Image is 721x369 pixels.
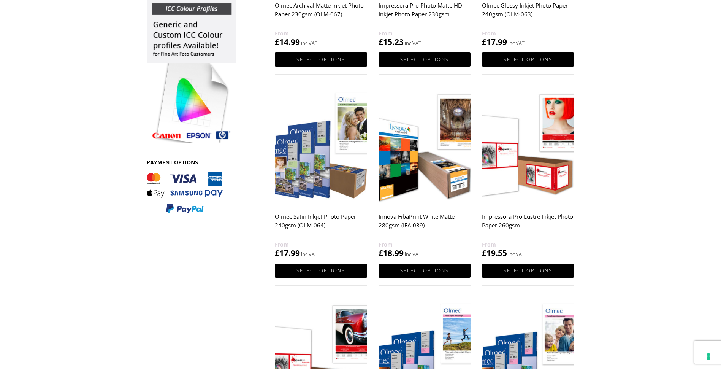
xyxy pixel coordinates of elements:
[379,248,383,258] span: £
[379,248,404,258] bdi: 18.99
[702,350,715,363] button: Your consent preferences for tracking technologies
[147,172,223,214] img: PAYMENT OPTIONS
[482,37,486,47] span: £
[482,52,574,67] a: Select options for “Olmec Glossy Inkjet Photo Paper 240gsm (OLM-063)”
[275,37,300,47] bdi: 14.99
[482,37,507,47] bdi: 17.99
[379,264,471,278] a: Select options for “Innova FibaPrint White Matte 280gsm (IFA-039)”
[482,210,574,240] h2: Impressora Pro Lustre Inkjet Photo Paper 260gsm
[379,37,404,47] bdi: 15.23
[275,210,367,240] h2: Olmec Satin Inkjet Photo Paper 240gsm (OLM-064)
[379,89,471,259] a: Innova FibaPrint White Matte 280gsm (IFA-039) £18.99
[275,248,279,258] span: £
[275,89,367,259] a: Olmec Satin Inkjet Photo Paper 240gsm (OLM-064) £17.99
[379,37,383,47] span: £
[147,159,236,166] h3: PAYMENT OPTIONS
[379,210,471,240] h2: Innova FibaPrint White Matte 280gsm (IFA-039)
[482,89,574,259] a: Impressora Pro Lustre Inkjet Photo Paper 260gsm £19.55
[482,248,486,258] span: £
[275,264,367,278] a: Select options for “Olmec Satin Inkjet Photo Paper 240gsm (OLM-064)”
[482,264,574,278] a: Select options for “Impressora Pro Lustre Inkjet Photo Paper 260gsm”
[379,52,471,67] a: Select options for “Impressora Pro Photo Matte HD Inkjet Photo Paper 230gsm”
[275,37,279,47] span: £
[275,248,300,258] bdi: 17.99
[482,89,574,205] img: Impressora Pro Lustre Inkjet Photo Paper 260gsm
[379,89,471,205] img: Innova FibaPrint White Matte 280gsm (IFA-039)
[482,248,507,258] bdi: 19.55
[275,89,367,205] img: Olmec Satin Inkjet Photo Paper 240gsm (OLM-064)
[275,52,367,67] a: Select options for “Olmec Archival Matte Inkjet Photo Paper 230gsm (OLM-067)”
